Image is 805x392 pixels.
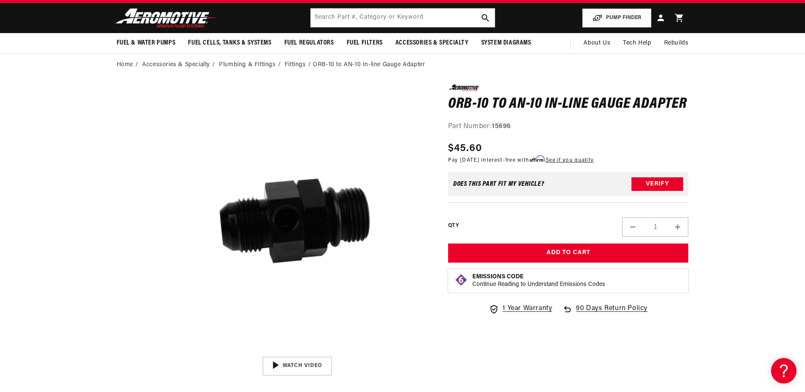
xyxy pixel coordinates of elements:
[347,39,383,48] span: Fuel Filters
[389,33,475,53] summary: Accessories & Specialty
[117,60,689,70] nav: breadcrumbs
[448,222,459,230] label: QTY
[188,39,271,48] span: Fuel Cells, Tanks & Systems
[481,39,531,48] span: System Diagrams
[472,281,605,288] p: Continue Reading to Understand Emissions Codes
[472,273,605,288] button: Emissions CodeContinue Reading to Understand Emissions Codes
[340,33,389,53] summary: Fuel Filters
[110,33,182,53] summary: Fuel & Water Pumps
[453,181,544,188] div: Does This part fit My vehicle?
[623,39,651,48] span: Tech Help
[489,303,552,314] a: 1 Year Warranty
[546,158,594,163] a: See if you qualify - Learn more about Affirm Financing (opens in modal)
[142,60,217,70] li: Accessories & Specialty
[454,273,468,287] img: Emissions code
[583,40,610,46] span: About Us
[278,33,340,53] summary: Fuel Regulators
[448,98,689,111] h1: ORB-10 to AN-10 In-line Gauge Adapter
[582,8,651,28] button: PUMP FINDER
[562,303,648,323] a: 90 Days Return Policy
[631,177,683,191] button: Verify
[448,244,689,263] button: Add to Cart
[472,274,524,280] strong: Emissions Code
[530,156,544,162] span: Affirm
[576,303,648,323] span: 90 Days Return Policy
[117,84,431,375] media-gallery: Gallery Viewer
[182,33,278,53] summary: Fuel Cells, Tanks & Systems
[395,39,468,48] span: Accessories & Specialty
[664,39,689,48] span: Rebuilds
[617,33,657,53] summary: Tech Help
[219,60,275,70] a: Plumbing & Fittings
[492,123,511,130] strong: 15696
[117,60,133,70] a: Home
[284,39,334,48] span: Fuel Regulators
[117,39,176,48] span: Fuel & Water Pumps
[448,121,689,132] div: Part Number:
[475,33,538,53] summary: System Diagrams
[313,60,425,70] li: ORB-10 to AN-10 In-line Gauge Adapter
[502,303,552,314] span: 1 Year Warranty
[448,156,594,164] p: Pay [DATE] interest-free with .
[285,60,306,70] a: Fittings
[658,33,695,53] summary: Rebuilds
[476,8,495,27] button: search button
[448,141,482,156] span: $45.60
[311,8,495,27] input: Search by Part Number, Category or Keyword
[577,33,617,53] a: About Us
[113,8,219,28] img: Aeromotive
